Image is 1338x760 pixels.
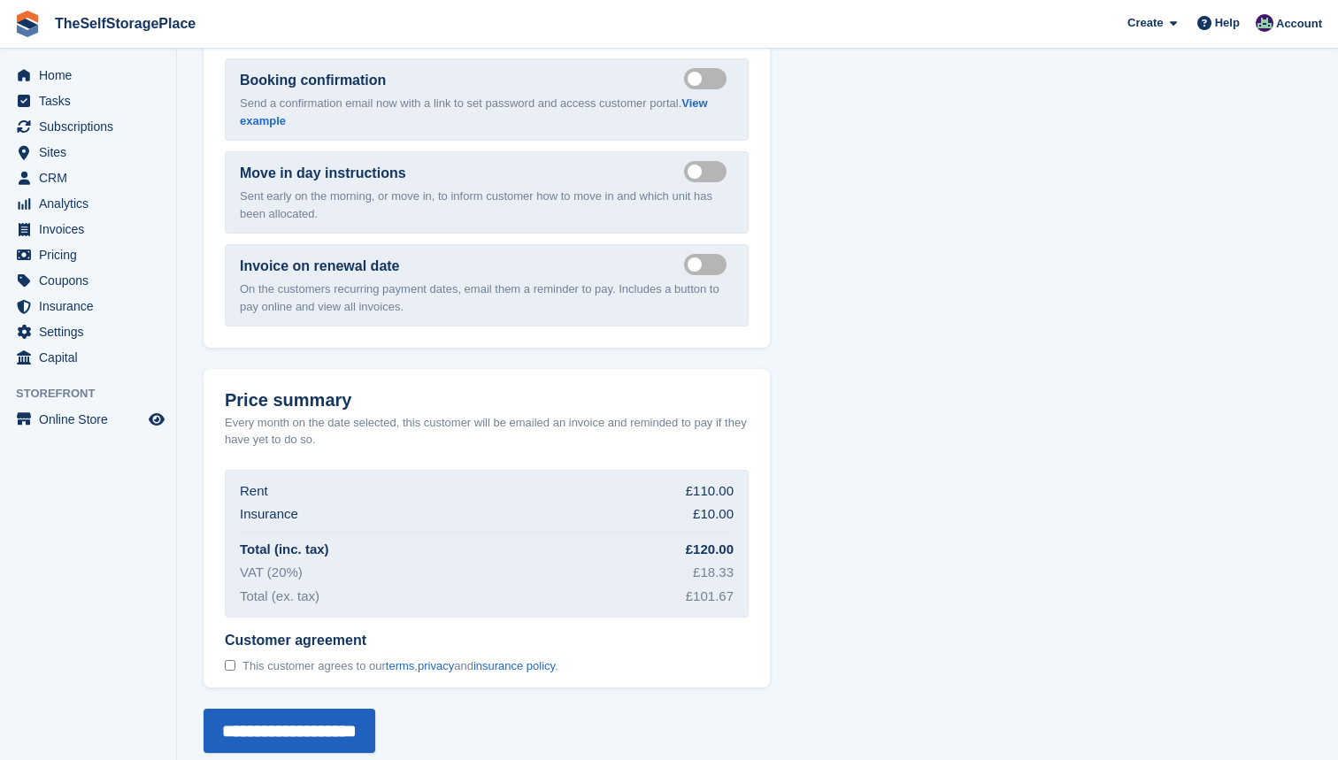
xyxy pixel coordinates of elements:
[39,319,145,344] span: Settings
[39,165,145,190] span: CRM
[240,481,268,502] div: Rent
[684,77,734,80] label: Send booking confirmation email
[9,242,167,267] a: menu
[39,63,145,88] span: Home
[225,632,558,649] span: Customer agreement
[39,268,145,293] span: Coupons
[240,540,329,560] div: Total (inc. tax)
[684,170,734,173] label: Send move in day email
[39,88,145,113] span: Tasks
[693,563,734,583] div: £18.33
[240,95,734,129] p: Send a confirmation email now with a link to set password and access customer portal.
[39,114,145,139] span: Subscriptions
[225,390,749,411] h2: Price summary
[225,414,749,449] p: Every month on the date selected, this customer will be emailed an invoice and reminded to pay if...
[386,659,415,672] a: terms
[39,242,145,267] span: Pricing
[48,9,203,38] a: TheSelfStoragePlace
[240,504,298,525] div: Insurance
[14,11,41,37] img: stora-icon-8386f47178a22dfd0bd8f6a31ec36ba5ce8667c1dd55bd0f319d3a0aa187defe.svg
[9,63,167,88] a: menu
[39,294,145,319] span: Insurance
[1256,14,1273,32] img: Sam
[418,659,454,672] a: privacy
[693,504,734,525] div: £10.00
[1215,14,1240,32] span: Help
[240,280,734,315] p: On the customers recurring payment dates, email them a reminder to pay. Includes a button to pay ...
[16,385,176,403] span: Storefront
[9,140,167,165] a: menu
[1276,15,1322,33] span: Account
[240,96,708,127] a: View example
[473,659,555,672] a: insurance policy
[9,217,167,242] a: menu
[9,88,167,113] a: menu
[9,165,167,190] a: menu
[240,563,303,583] div: VAT (20%)
[240,163,406,184] label: Move in day instructions
[146,409,167,430] a: Preview store
[39,140,145,165] span: Sites
[9,268,167,293] a: menu
[9,345,167,370] a: menu
[39,345,145,370] span: Capital
[684,263,734,265] label: Send manual payment invoice email
[1127,14,1163,32] span: Create
[225,660,235,671] input: Customer agreement This customer agrees to ourterms,privacyandinsurance policy.
[240,256,400,277] label: Invoice on renewal date
[39,407,145,432] span: Online Store
[9,294,167,319] a: menu
[39,217,145,242] span: Invoices
[9,114,167,139] a: menu
[9,191,167,216] a: menu
[9,407,167,432] a: menu
[240,70,386,91] label: Booking confirmation
[242,659,558,673] span: This customer agrees to our , and .
[39,191,145,216] span: Analytics
[686,540,734,560] div: £120.00
[9,319,167,344] a: menu
[240,188,734,222] p: Sent early on the morning, or move in, to inform customer how to move in and which unit has been ...
[240,587,319,607] div: Total (ex. tax)
[686,481,734,502] div: £110.00
[686,587,734,607] div: £101.67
